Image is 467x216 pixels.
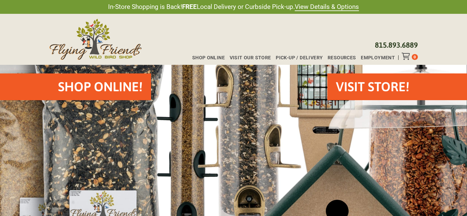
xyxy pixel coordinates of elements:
a: Pick-up / Delivery [271,55,323,60]
span: Shop Online [192,55,225,60]
a: Employment [356,55,395,60]
span: 0 [414,55,416,59]
a: Shop Online [187,55,225,60]
span: Employment [361,55,395,60]
strong: FREE [182,3,197,10]
span: Pick-up / Delivery [276,55,323,60]
a: 815.893.6889 [375,41,418,49]
a: View Details & Options [295,3,359,11]
span: Visit Our Store [230,55,271,60]
a: Visit Our Store [225,55,271,60]
span: Resources [328,55,356,60]
h2: VISIT STORE! [336,78,409,96]
h2: Shop Online! [58,78,142,96]
img: Flying Friends Wild Bird Shop Logo [49,19,142,60]
div: Toggle Off Canvas Content [402,53,412,60]
a: Resources [323,55,356,60]
span: In-Store Shopping is Back! Local Delivery or Curbside Pick-up. [108,2,359,11]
